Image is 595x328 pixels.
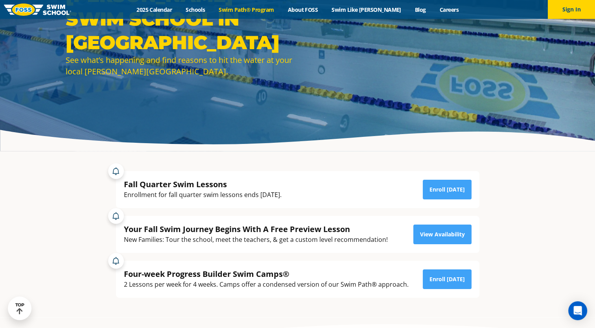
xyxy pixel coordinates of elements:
[212,6,281,13] a: Swim Path® Program
[423,269,472,289] a: Enroll [DATE]
[281,6,325,13] a: About FOSS
[408,6,433,13] a: Blog
[124,179,282,190] div: Fall Quarter Swim Lessons
[66,54,294,77] div: See what’s happening and find reasons to hit the water at your local [PERSON_NAME][GEOGRAPHIC_DATA].
[124,269,409,279] div: Four-week Progress Builder Swim Camps®
[423,180,472,199] a: Enroll [DATE]
[433,6,465,13] a: Careers
[124,190,282,200] div: Enrollment for fall quarter swim lessons ends [DATE].
[130,6,179,13] a: 2025 Calendar
[124,234,388,245] div: New Families: Tour the school, meet the teachers, & get a custom level recommendation!
[15,302,24,315] div: TOP
[413,225,472,244] a: View Availability
[124,224,388,234] div: Your Fall Swim Journey Begins With A Free Preview Lesson
[4,4,71,16] img: FOSS Swim School Logo
[179,6,212,13] a: Schools
[124,279,409,290] div: 2 Lessons per week for 4 weeks. Camps offer a condensed version of our Swim Path® approach.
[568,301,587,320] div: Open Intercom Messenger
[325,6,408,13] a: Swim Like [PERSON_NAME]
